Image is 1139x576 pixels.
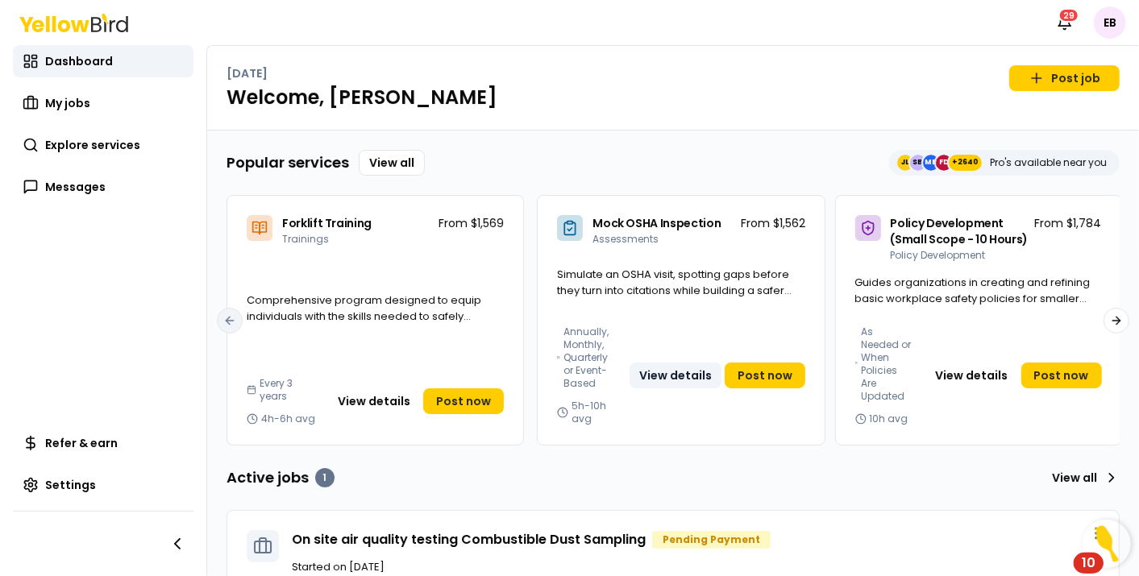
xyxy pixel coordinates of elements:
p: From $1,784 [1035,215,1102,231]
span: Forklift Training [282,215,372,231]
a: Post job [1009,65,1120,91]
button: View details [328,388,420,414]
span: SB [910,155,926,171]
span: Every 3 years [260,377,315,403]
button: View details [926,363,1018,388]
button: View details [630,363,721,388]
a: On site air quality testing Combustible Dust Sampling [292,530,646,549]
p: Pro's available near you [990,156,1107,169]
span: Post now [738,367,792,383]
span: My jobs [45,95,90,111]
span: Settings [45,477,96,493]
span: FD [936,155,952,171]
span: Post now [436,393,491,409]
span: Mock OSHA Inspection [592,215,721,231]
span: Explore services [45,137,140,153]
h1: Welcome, [PERSON_NAME] [227,85,1120,110]
span: Refer & earn [45,435,118,451]
span: As Needed or When Policies Are Updated [861,325,912,403]
a: Settings [13,469,193,501]
span: MB [923,155,939,171]
span: Assessments [592,232,659,246]
button: Open Resource Center, 10 new notifications [1083,520,1131,568]
span: EB [1094,6,1126,39]
a: Dashboard [13,45,193,77]
a: View all [1045,465,1120,491]
span: Post now [1034,367,1089,383]
a: Post now [725,363,805,388]
p: [DATE] [227,65,268,81]
a: My jobs [13,87,193,119]
span: Annually, Monthly, Quarterly or Event-Based [563,325,617,390]
span: Policy Development (Small Scope - 10 Hours) [891,215,1029,247]
a: Post now [1021,363,1102,388]
span: 10h avg [870,412,908,425]
span: JL [897,155,913,171]
span: Dashboard [45,53,113,69]
h3: Popular services [227,151,349,174]
p: From $1,562 [741,215,805,231]
p: Started on [DATE] [292,559,1100,575]
div: 1 [315,468,335,487]
button: 29 [1049,6,1081,39]
a: Refer & earn [13,427,193,459]
a: Post now [423,388,504,414]
span: +2640 [952,155,979,171]
a: Messages [13,171,193,203]
a: Explore services [13,129,193,161]
span: Comprehensive program designed to equip individuals with the skills needed to safely operate a fo... [247,292,481,339]
span: Guides organizations in creating and refining basic workplace safety policies for smaller operati... [855,275,1091,321]
span: 4h-6h avg [261,412,315,425]
span: Trainings [282,232,329,246]
div: Pending Payment [652,531,771,549]
span: Simulate an OSHA visit, spotting gaps before they turn into citations while building a safer work... [557,267,792,313]
a: View all [359,150,425,176]
h3: Active jobs [227,466,335,489]
span: Messages [45,179,106,195]
span: Policy Development [891,248,986,262]
span: 5h-10h avg [572,400,617,425]
p: From $1,569 [439,215,504,231]
div: 29 [1058,8,1079,23]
